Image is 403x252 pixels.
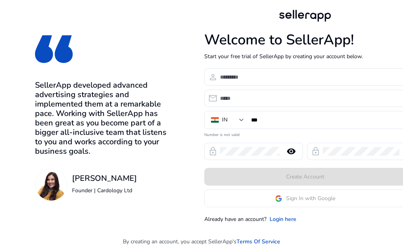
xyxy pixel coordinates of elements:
span: lock [208,147,218,156]
p: Already have an account? [204,215,266,223]
span: email [208,94,218,103]
a: Login here [270,215,296,223]
div: IN [222,116,227,124]
mat-icon: remove_red_eye [282,147,301,156]
h3: [PERSON_NAME] [72,174,137,183]
h3: SellerApp developed advanced advertising strategies and implemented them at a remarkable pace. Wo... [35,81,169,156]
p: Founder | Cardology Ltd [72,186,137,195]
a: Terms Of Service [237,237,280,246]
span: lock [311,147,320,156]
span: person [208,72,218,82]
